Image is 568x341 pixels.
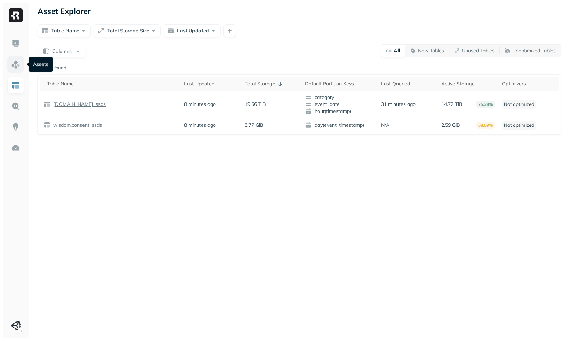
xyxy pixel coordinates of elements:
img: table [44,122,50,129]
div: Optimizers [502,80,555,87]
p: Asset Explorer [38,6,91,16]
p: [DOMAIN_NAME]_ssds [52,101,106,108]
p: 3.77 GiB [245,122,263,129]
p: 75.28% [476,101,495,108]
p: 8 minutes ago [184,122,216,129]
a: wisdom.consent_ssds [50,122,102,129]
p: N/A [381,122,389,129]
div: Assets [29,57,53,72]
img: Unity [11,321,21,331]
p: 68.59% [476,122,495,129]
button: Total Storage Size [94,24,161,37]
p: 19.56 TiB [245,101,266,108]
div: Total Storage [245,80,298,88]
p: Not optimized [502,100,536,109]
p: Not optimized [502,121,536,130]
img: Query Explorer [11,102,20,111]
div: Last Queried [381,80,434,87]
button: Table Name [38,24,91,37]
p: 31 minutes ago [381,101,416,108]
p: Unused Tables [462,47,495,54]
p: All [394,47,400,54]
p: Unoptimized Tables [512,47,556,54]
span: day(event_timestamp) [305,122,374,129]
p: New Tables [418,47,444,54]
img: Assets [11,60,20,69]
button: Columns [39,45,85,57]
img: Ryft [9,8,23,22]
span: category [305,94,374,101]
p: 14.72 TiB [441,101,463,108]
img: table [44,101,50,108]
img: Asset Explorer [11,81,20,90]
img: Dashboard [11,39,20,48]
div: Default Partition Keys [305,80,374,87]
button: Last Updated [164,24,221,37]
div: Active Storage [441,80,495,87]
img: Insights [11,123,20,132]
a: [DOMAIN_NAME]_ssds [50,101,106,108]
p: 2.59 GiB [441,122,460,129]
div: Table Name [47,80,177,87]
p: wisdom.consent_ssds [52,122,102,129]
div: Last Updated [184,80,237,87]
span: event_date [305,101,374,108]
span: hour(timestamp) [305,108,374,115]
p: 8 minutes ago [184,101,216,108]
img: Optimization [11,144,20,153]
